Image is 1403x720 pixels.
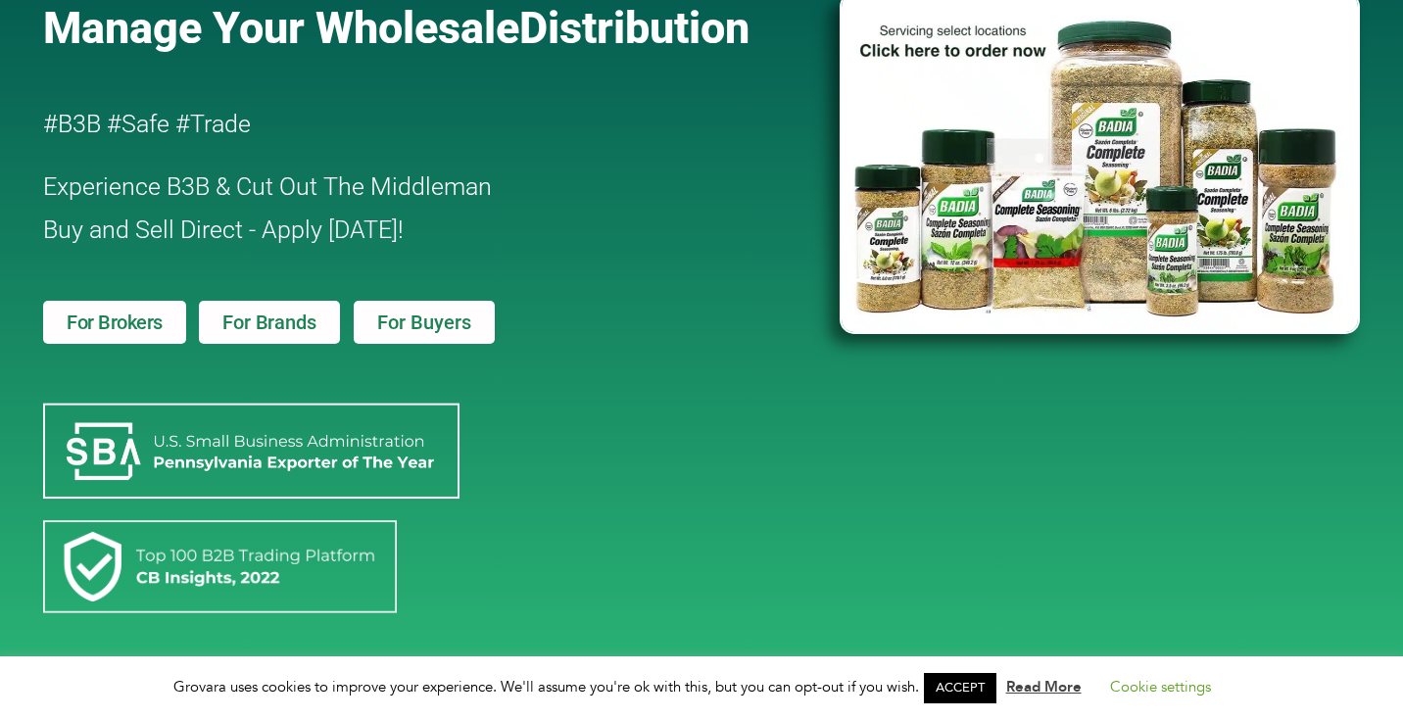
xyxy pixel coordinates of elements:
[1110,677,1211,696] a: Cookie settings
[67,312,163,332] span: For Brokers
[199,301,339,344] a: For Brands
[377,312,471,332] span: For Buyers
[173,677,1231,696] span: Grovara uses cookies to improve your experience. We'll assume you're ok with this, but you can op...
[43,216,404,244] span: Buy and Sell Direct - Apply [DATE]!
[1006,677,1082,696] a: Read More
[519,2,750,54] span: Distribution
[43,172,492,201] span: Experience B3B & Cut Out The Middleman
[43,103,727,146] h2: #B3B #Safe #Trade
[354,301,495,344] a: For Buyers
[924,673,996,703] a: ACCEPT
[43,2,519,54] span: Manage Your Wholesale
[222,312,315,332] span: For Brands
[43,301,186,344] a: For Brokers
[43,2,807,54] a: Manage Your WholesaleDistribution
